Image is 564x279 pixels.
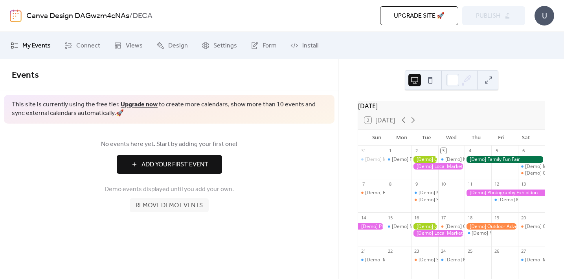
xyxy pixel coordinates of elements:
[108,35,149,56] a: Views
[385,156,412,163] div: [Demo] Fitness Bootcamp
[126,41,143,51] span: Views
[387,181,393,187] div: 8
[467,148,473,154] div: 4
[412,197,438,203] div: [Demo] Seniors' Social Tea
[387,148,393,154] div: 1
[467,181,473,187] div: 11
[358,101,545,111] div: [DATE]
[445,223,513,230] div: [Demo] Culinary Cooking Class
[168,41,188,51] span: Design
[441,181,446,187] div: 10
[365,257,425,263] div: [Demo] Morning Yoga Bliss
[467,215,473,221] div: 18
[518,163,545,170] div: [Demo] Morning Yoga Bliss
[498,197,558,203] div: [Demo] Morning Yoga Bliss
[489,130,513,146] div: Fri
[12,67,39,84] span: Events
[414,248,420,254] div: 23
[465,223,518,230] div: [Demo] Outdoor Adventure Day
[441,148,446,154] div: 3
[132,9,152,24] b: DECA
[12,140,327,149] span: No events here yet. Start by adding your first one!
[514,130,538,146] div: Sat
[438,156,465,163] div: [Demo] Morning Yoga Bliss
[360,215,366,221] div: 14
[358,257,385,263] div: [Demo] Morning Yoga Bliss
[360,248,366,254] div: 21
[360,148,366,154] div: 31
[445,257,505,263] div: [Demo] Morning Yoga Bliss
[12,155,327,174] a: Add Your First Event
[387,248,393,254] div: 22
[358,156,385,163] div: [Demo] Morning Yoga Bliss
[26,9,129,24] a: Canva Design DAGwzm4cNAs
[130,198,209,212] button: Remove demo events
[285,35,324,56] a: Install
[358,190,385,196] div: [Demo] Book Club Gathering
[465,190,545,196] div: [Demo] Photography Exhibition
[419,190,478,196] div: [Demo] Morning Yoga Bliss
[439,130,464,146] div: Wed
[12,100,327,118] span: This site is currently using the free tier. to create more calendars, show more than 10 events an...
[5,35,57,56] a: My Events
[472,230,531,237] div: [Demo] Morning Yoga Bliss
[22,41,51,51] span: My Events
[419,257,478,263] div: [Demo] Seniors' Social Tea
[491,197,518,203] div: [Demo] Morning Yoga Bliss
[441,215,446,221] div: 17
[464,130,489,146] div: Thu
[394,11,445,21] span: Upgrade site 🚀
[520,181,526,187] div: 13
[263,41,277,51] span: Form
[412,190,438,196] div: [Demo] Morning Yoga Bliss
[465,230,491,237] div: [Demo] Morning Yoga Bliss
[302,41,318,51] span: Install
[129,9,132,24] b: /
[151,35,194,56] a: Design
[365,190,428,196] div: [Demo] Book Club Gathering
[520,248,526,254] div: 27
[518,223,545,230] div: [Demo] Open Mic Night
[59,35,106,56] a: Connect
[412,223,438,230] div: [Demo] Gardening Workshop
[380,6,458,25] button: Upgrade site 🚀
[518,170,545,177] div: [Demo] Open Mic Night
[365,156,425,163] div: [Demo] Morning Yoga Bliss
[385,223,412,230] div: [Demo] Morning Yoga Bliss
[494,215,500,221] div: 19
[535,6,554,26] div: U
[213,41,237,51] span: Settings
[494,181,500,187] div: 12
[414,130,439,146] div: Tue
[520,148,526,154] div: 6
[412,156,438,163] div: [Demo] Gardening Workshop
[494,148,500,154] div: 5
[392,156,448,163] div: [Demo] Fitness Bootcamp
[10,9,22,22] img: logo
[121,98,158,111] a: Upgrade now
[438,257,465,263] div: [Demo] Morning Yoga Bliss
[414,181,420,187] div: 9
[438,223,465,230] div: [Demo] Culinary Cooking Class
[518,257,545,263] div: [Demo] Morning Yoga Bliss
[387,215,393,221] div: 15
[414,215,420,221] div: 16
[136,201,203,210] span: Remove demo events
[494,248,500,254] div: 26
[358,223,385,230] div: [Demo] Photography Exhibition
[360,181,366,187] div: 7
[364,130,389,146] div: Sun
[441,248,446,254] div: 24
[467,248,473,254] div: 25
[419,197,478,203] div: [Demo] Seniors' Social Tea
[412,230,465,237] div: [Demo] Local Market
[245,35,283,56] a: Form
[117,155,222,174] button: Add Your First Event
[392,223,452,230] div: [Demo] Morning Yoga Bliss
[196,35,243,56] a: Settings
[105,185,234,194] span: Demo events displayed until you add your own.
[520,215,526,221] div: 20
[414,148,420,154] div: 2
[389,130,414,146] div: Mon
[412,163,465,170] div: [Demo] Local Market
